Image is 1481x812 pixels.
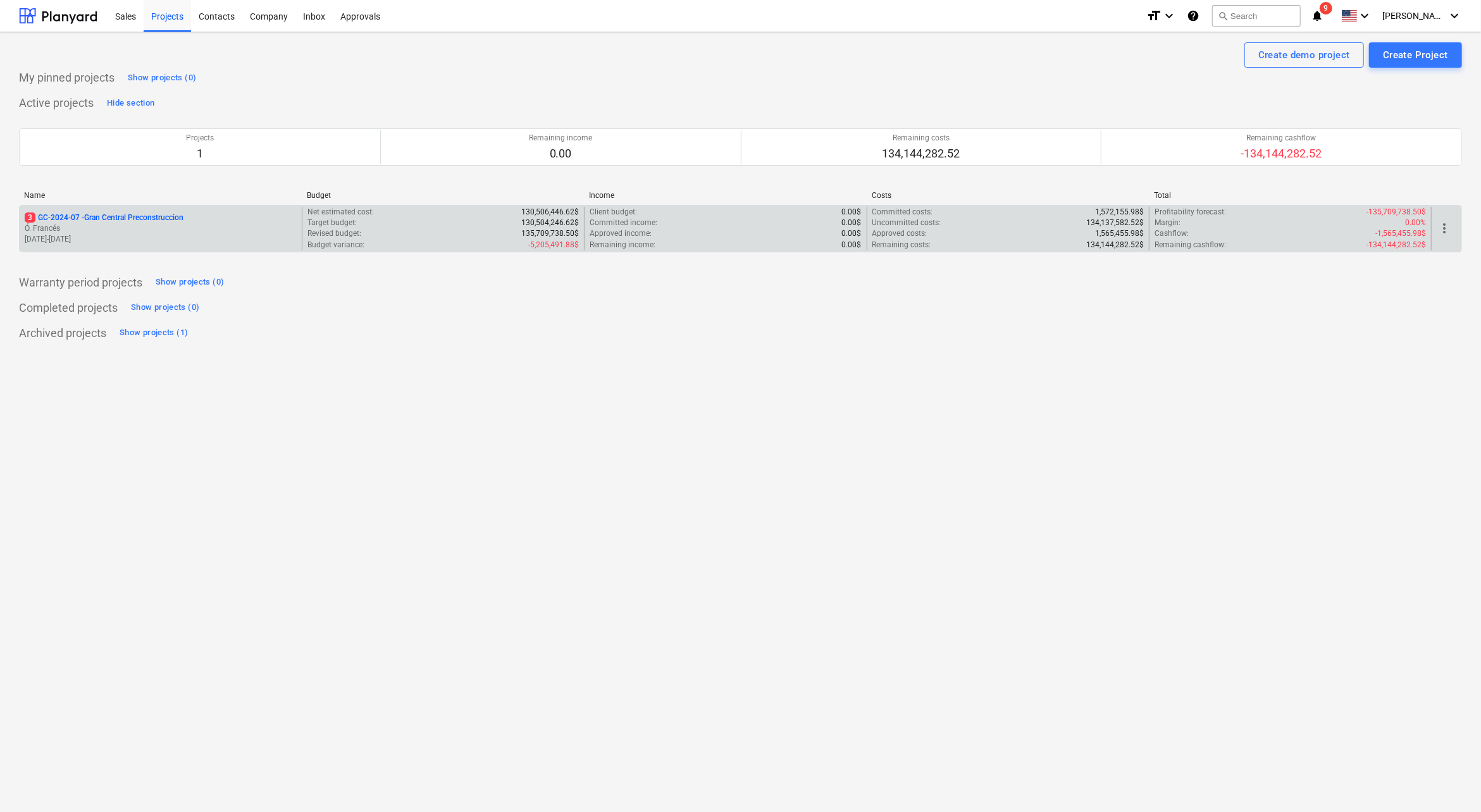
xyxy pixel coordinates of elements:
iframe: Chat Widget [1418,751,1481,812]
i: notifications [1311,8,1323,23]
button: Show projects (0) [128,298,202,318]
p: Ó. Francés [25,223,297,234]
p: 135,709,738.50$ [521,228,579,239]
p: 0.00$ [842,218,862,228]
button: Show projects (0) [125,68,199,88]
p: Net estimated cost : [307,207,374,218]
div: 3GC-2024-07 -Gran Central PreconstruccionÓ. Francés[DATE]-[DATE] [25,212,297,245]
div: Hide section [107,96,154,111]
button: Create demo project [1244,42,1364,68]
button: Show projects (1) [116,323,191,343]
p: 0.00$ [842,240,862,250]
p: 0.00% [1405,218,1426,228]
p: Committed income : [590,218,657,228]
p: Cashflow : [1155,228,1189,239]
p: Approved costs : [872,228,927,239]
p: Active projects [19,95,94,111]
p: -5,205,491.88$ [528,240,579,250]
p: 0.00 [529,146,593,161]
span: [PERSON_NAME] [1382,11,1446,21]
p: -134,144,282.52$ [1366,240,1426,250]
p: 130,504,246.62$ [521,218,579,228]
div: Budget [307,191,579,200]
p: Remaining cashflow [1241,133,1322,144]
p: Remaining cashflow : [1155,240,1226,250]
p: 1,565,455.98$ [1095,228,1144,239]
button: Search [1212,5,1301,27]
div: Name [24,191,297,200]
p: Profitability forecast : [1155,207,1226,218]
div: Show projects (0) [131,300,199,315]
p: Projects [186,133,214,144]
p: Uncommitted costs : [872,218,941,228]
div: Costs [872,191,1144,200]
i: format_size [1146,8,1162,23]
p: 0.00$ [842,228,862,239]
p: Archived projects [19,326,106,341]
i: Knowledge base [1187,8,1199,23]
p: 130,506,446.62$ [521,207,579,218]
div: Create demo project [1258,47,1350,63]
span: 3 [25,212,35,223]
p: 0.00$ [842,207,862,218]
p: Margin : [1155,218,1180,228]
p: Remaining costs : [872,240,931,250]
p: Committed costs : [872,207,933,218]
p: 134,137,582.52$ [1086,218,1144,228]
p: 134,144,282.52 [882,146,960,161]
div: Show projects (0) [128,71,196,85]
span: 9 [1320,2,1332,15]
div: Create Project [1383,47,1448,63]
i: keyboard_arrow_down [1447,8,1462,23]
p: -134,144,282.52 [1241,146,1322,161]
div: Income [589,191,862,200]
p: Remaining costs [882,133,960,144]
p: Remaining income [529,133,593,144]
p: 134,144,282.52$ [1086,240,1144,250]
p: Budget variance : [307,240,364,250]
span: search [1218,11,1228,21]
p: -135,709,738.50$ [1366,207,1426,218]
p: GC-2024-07 - Gran Central Preconstruccion [25,212,183,223]
p: Approved income : [590,228,652,239]
p: Remaining income : [590,240,655,250]
i: keyboard_arrow_down [1162,8,1177,23]
p: Completed projects [19,300,118,316]
span: more_vert [1437,221,1452,236]
button: Show projects (0) [152,273,227,293]
div: Total [1154,191,1427,200]
p: 1,572,155.98$ [1095,207,1144,218]
p: [DATE] - [DATE] [25,234,297,245]
p: Revised budget : [307,228,361,239]
p: My pinned projects [19,70,115,85]
div: Show projects (0) [156,275,224,290]
p: 1 [186,146,214,161]
div: Show projects (1) [120,326,188,340]
button: Create Project [1369,42,1462,68]
p: -1,565,455.98$ [1375,228,1426,239]
p: Warranty period projects [19,275,142,290]
button: Hide section [104,93,158,113]
i: keyboard_arrow_down [1357,8,1372,23]
p: Target budget : [307,218,357,228]
p: Client budget : [590,207,637,218]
